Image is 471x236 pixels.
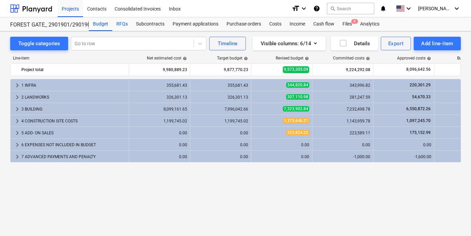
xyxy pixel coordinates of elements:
span: [PERSON_NAME] [418,6,452,11]
div: 0.00 [193,131,248,135]
a: Subcontracts [132,17,169,31]
div: Line-item [10,56,129,61]
i: format_size [292,4,300,13]
a: Purchase orders [222,17,265,31]
span: 1,373,646.21 [283,118,309,123]
div: 7 ADVANCED PAYMENTS AND PENALTY [21,151,126,162]
div: Add line-item [421,39,453,48]
div: 0.00 [132,142,187,147]
button: Search [327,3,374,14]
i: keyboard_arrow_down [453,4,461,13]
div: 1,199,745.02 [193,119,248,123]
button: Timeline [209,37,246,50]
span: help [303,56,309,61]
span: 223,824.22 [286,130,309,135]
button: Toggle categories [10,37,68,50]
div: Files [338,17,356,31]
div: FOREST GATE_ 2901901/2901902/2901903 [10,21,81,29]
span: 344,820.84 [286,82,309,88]
iframe: Chat Widget [437,203,471,236]
div: 2 LANDWORKS [21,92,126,103]
div: Export [388,39,404,48]
span: search [330,6,335,11]
div: 343,996.82 [315,83,370,88]
div: Timeline [218,39,237,48]
div: 1,199,745.02 [132,119,187,123]
a: Analytics [356,17,384,31]
div: Revised budget [276,56,309,61]
i: notifications [380,4,387,13]
a: Costs [265,17,286,31]
span: help [242,56,248,61]
span: 8,096,642.56 [406,67,431,72]
a: RFQs [112,17,132,31]
div: Approved costs [397,56,431,61]
div: 1,143,959.78 [315,119,370,123]
button: Details [331,37,378,50]
span: keyboard_arrow_right [13,129,21,137]
div: 355,681.43 [193,83,248,88]
div: Net estimated cost [147,56,187,61]
span: 9,573,305.09 [283,66,309,73]
a: Cash flow [309,17,338,31]
span: 175,152.99 [409,130,431,135]
div: 223,589.11 [315,131,370,135]
span: keyboard_arrow_right [13,117,21,125]
span: keyboard_arrow_right [13,153,21,161]
div: 9,224,292.08 [315,64,370,75]
div: 4 CONSTRUCTION SITE COSTS [21,116,126,127]
a: Files9 [338,17,356,31]
i: keyboard_arrow_down [300,4,308,13]
div: Target budget [217,56,248,61]
button: Add line-item [414,37,461,50]
div: 0.00 [315,142,370,147]
div: 6 EXPENSES NOT INCLUDED IN BUDGET [21,139,126,150]
div: 281,247.59 [315,95,370,100]
span: keyboard_arrow_right [13,93,21,101]
div: 7,996,042.66 [193,107,248,112]
div: Committed costs [333,56,370,61]
span: keyboard_arrow_right [13,141,21,149]
span: 54,670.33 [411,95,431,99]
span: 220,301.29 [409,83,431,87]
div: 9,980,889.23 [132,64,187,75]
div: 5 ADD- ON SALES [21,128,126,138]
div: 0.00 [132,154,187,159]
div: 326,301.13 [132,95,187,100]
div: 0.00 [193,154,248,159]
div: Details [339,39,370,48]
span: 6,550,872.26 [406,106,431,111]
span: 307,110.98 [286,94,309,100]
div: 0.00 [132,131,187,135]
div: -1,600.00 [376,154,431,159]
span: 7,323,902.84 [283,106,309,112]
div: 8,099,161.65 [132,107,187,112]
div: Project total [21,64,126,75]
i: keyboard_arrow_down [405,4,413,13]
div: Visible columns : 6/14 [261,39,317,48]
div: 355,681.43 [132,83,187,88]
span: help [365,56,370,61]
span: 9 [351,19,358,24]
span: keyboard_arrow_right [13,81,21,89]
div: 0.00 [254,154,309,159]
div: 0.00 [254,142,309,147]
button: Visible columns:6/14 [253,37,326,50]
div: -1,000.00 [315,154,370,159]
button: Export [381,37,411,50]
div: 1 INFRA [21,80,126,91]
div: 326,301.13 [193,95,248,100]
div: Income [286,17,309,31]
div: 0.00 [193,142,248,147]
a: Budget [89,17,112,31]
span: keyboard_arrow_right [13,105,21,113]
span: help [181,56,187,61]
